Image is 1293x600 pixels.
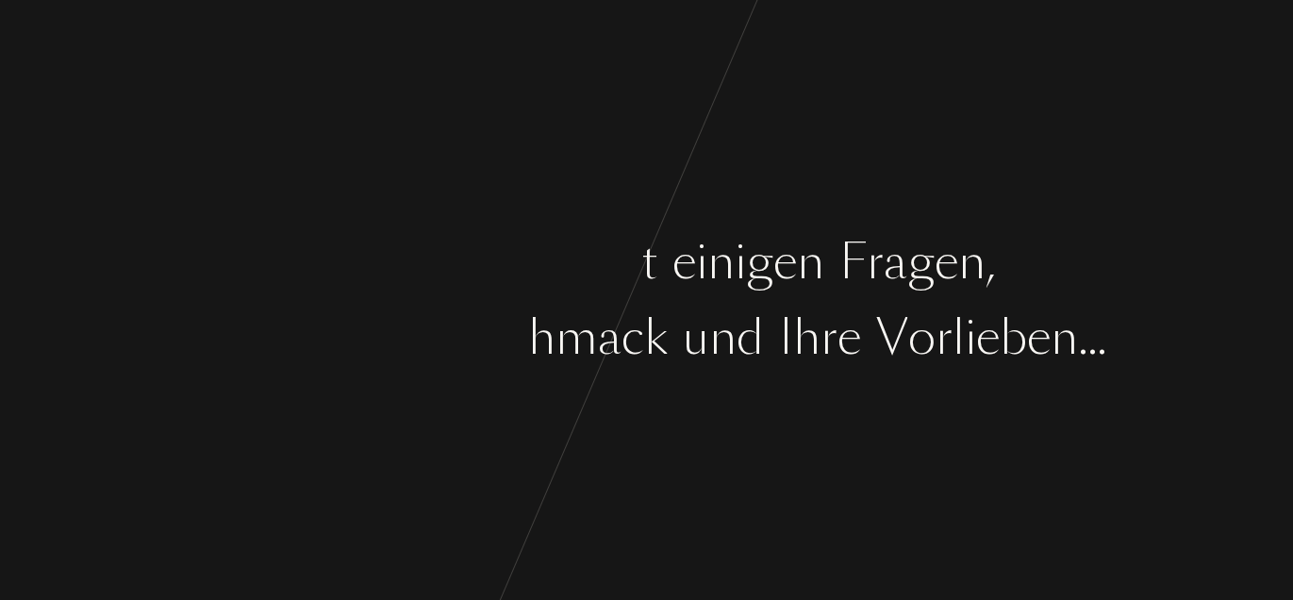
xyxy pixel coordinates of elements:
div: n [709,303,737,374]
div: b [214,303,241,374]
div: c [622,303,644,374]
div: n [421,227,448,298]
div: i [735,227,746,298]
div: i [382,227,393,298]
div: r [339,303,356,374]
div: r [265,303,282,374]
div: . [1097,303,1106,374]
div: i [965,303,976,374]
div: l [953,303,965,374]
div: m [588,227,630,298]
div: . [1087,303,1097,374]
div: ü [188,303,214,374]
div: c [506,303,528,374]
div: o [908,303,936,374]
div: g [746,227,773,298]
div: r [555,227,572,298]
div: h [528,303,555,374]
div: h [793,303,821,374]
div: i [696,227,707,298]
div: g [907,227,935,298]
div: b [1000,303,1027,374]
div: e [837,303,861,374]
div: n [958,227,986,298]
div: e [461,303,485,374]
div: e [935,227,958,298]
div: r [821,303,837,374]
div: n [707,227,735,298]
div: , [986,227,995,298]
div: i [630,227,641,298]
div: a [598,303,622,374]
div: e [241,303,265,374]
div: g [355,227,382,298]
div: . [1078,303,1087,374]
div: F [839,227,867,298]
div: e [1027,303,1051,374]
div: h [311,303,339,374]
div: n [379,303,406,374]
div: w [514,227,544,298]
div: e [448,227,472,298]
div: e [672,227,696,298]
div: m [555,303,598,374]
div: I [297,303,311,374]
div: d [737,303,764,374]
div: u [683,303,709,374]
div: n [393,227,421,298]
div: n [797,227,824,298]
div: e [976,303,1000,374]
div: t [641,227,657,298]
div: s [485,303,506,374]
div: V [876,303,908,374]
div: r [867,227,884,298]
div: a [884,227,907,298]
div: I [779,303,793,374]
div: n [472,227,499,298]
div: G [422,303,461,374]
div: e [331,227,355,298]
div: n [1051,303,1078,374]
div: B [299,227,331,298]
div: e [356,303,379,374]
div: e [773,227,797,298]
div: r [936,303,953,374]
div: k [644,303,668,374]
div: i [544,227,555,298]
